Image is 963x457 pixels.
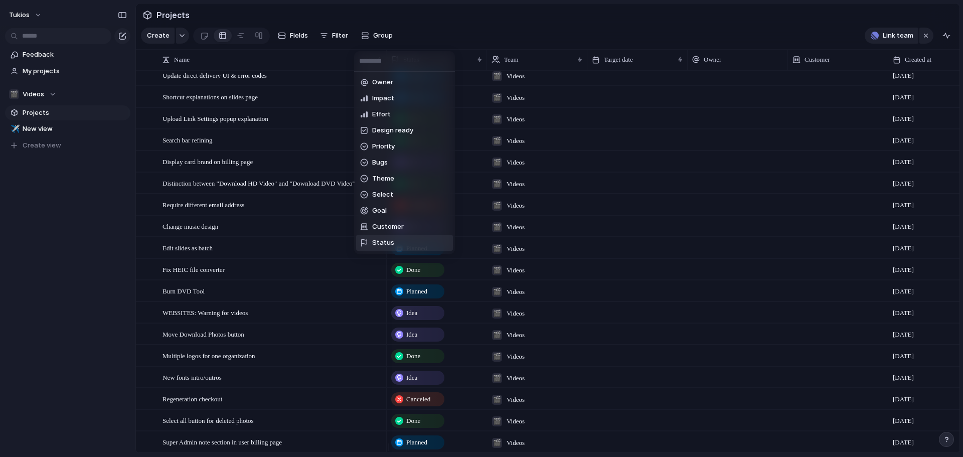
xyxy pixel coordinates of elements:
[372,158,388,168] span: Bugs
[372,254,408,264] span: Created by
[372,190,393,200] span: Select
[372,174,394,184] span: Theme
[372,141,395,151] span: Priority
[372,77,393,87] span: Owner
[372,238,394,248] span: Status
[372,125,413,135] span: Design ready
[372,109,391,119] span: Effort
[372,206,387,216] span: Goal
[372,93,394,103] span: Impact
[372,222,404,232] span: Customer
